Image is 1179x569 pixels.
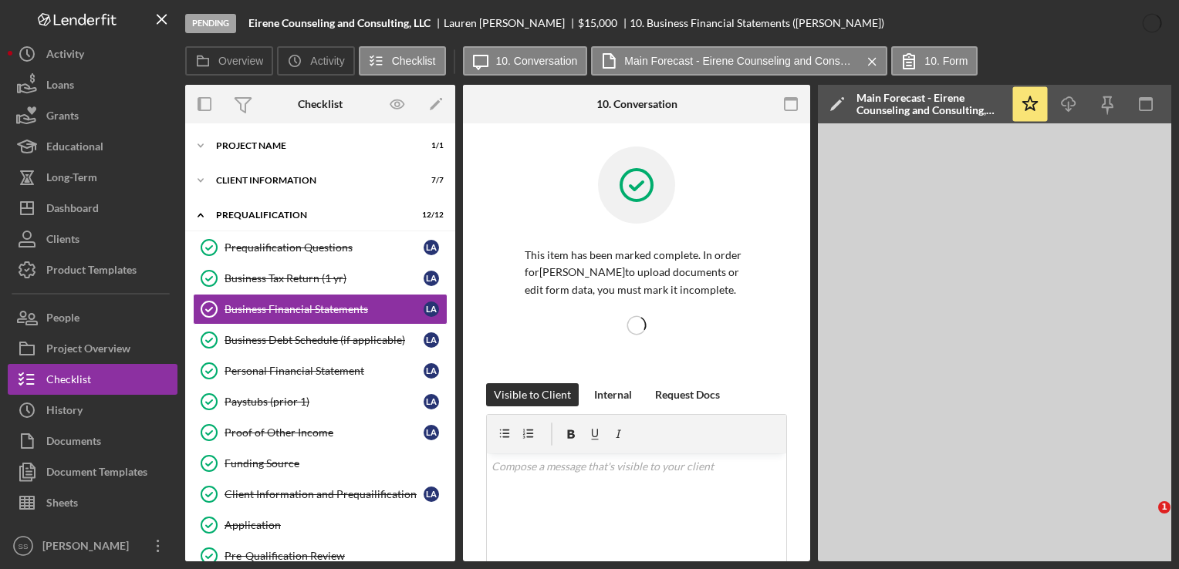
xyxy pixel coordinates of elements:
[185,46,273,76] button: Overview
[225,241,424,254] div: Prequalification Questions
[416,141,444,150] div: 1 / 1
[46,487,78,522] div: Sheets
[193,355,448,386] a: Personal Financial StatementLA
[424,363,439,379] div: L A
[596,98,677,110] div: 10. Conversation
[193,510,448,540] a: Application
[225,550,447,562] div: Pre-Qualification Review
[424,394,439,409] div: L A
[193,232,448,263] a: Prequalification QuestionsLA
[856,92,1003,116] div: Main Forecast - Eirene Counseling and Consulting, LLC.xlsx
[525,247,748,298] p: This item has been marked complete. In order for [PERSON_NAME] to upload documents or edit form d...
[216,141,405,150] div: Project Name
[416,210,444,220] div: 12 / 12
[46,426,101,460] div: Documents
[578,16,617,29] span: $15,000
[586,383,640,406] button: Internal
[277,46,354,76] button: Activity
[891,46,978,76] button: 10. Form
[193,448,448,479] a: Funding Source
[8,530,177,561] button: SS[PERSON_NAME] Santa [PERSON_NAME]
[392,55,436,67] label: Checklist
[591,46,887,76] button: Main Forecast - Eirene Counseling and Consulting, LLC.xlsx
[1158,501,1171,513] span: 1
[19,542,29,550] text: SS
[1127,501,1164,538] iframe: Intercom live chat
[225,365,424,377] div: Personal Financial Statement
[193,325,448,355] a: Business Debt Schedule (if applicable)LA
[8,456,177,487] a: Document Templates
[193,386,448,417] a: Paystubs (prior 1)LA
[248,17,431,29] b: Eirene Counseling and Consulting, LLC
[218,55,263,67] label: Overview
[225,519,447,531] div: Application
[185,14,236,33] div: Pending
[630,17,884,29] div: 10. Business Financial Statements ([PERSON_NAME])
[359,46,446,76] button: Checklist
[444,17,578,29] div: Lauren [PERSON_NAME]
[424,487,439,502] div: L A
[594,383,632,406] div: Internal
[424,301,439,317] div: L A
[225,457,447,470] div: Funding Source
[647,383,728,406] button: Request Docs
[225,426,424,439] div: Proof of Other Income
[193,294,448,325] a: Business Financial StatementsLA
[46,456,147,491] div: Document Templates
[424,240,439,255] div: L A
[193,417,448,448] a: Proof of Other IncomeLA
[416,176,444,185] div: 7 / 7
[424,425,439,440] div: L A
[193,479,448,510] a: Client Information and PrequailificationLA
[655,383,720,406] div: Request Docs
[298,98,343,110] div: Checklist
[494,383,571,406] div: Visible to Client
[924,55,968,67] label: 10. Form
[225,303,424,315] div: Business Financial Statements
[216,176,405,185] div: Client Information
[225,396,424,408] div: Paystubs (prior 1)
[424,332,439,348] div: L A
[8,426,177,456] button: Documents
[424,271,439,286] div: L A
[225,334,424,346] div: Business Debt Schedule (if applicable)
[8,487,177,518] a: Sheets
[193,263,448,294] a: Business Tax Return (1 yr)LA
[463,46,588,76] button: 10. Conversation
[624,55,856,67] label: Main Forecast - Eirene Counseling and Consulting, LLC.xlsx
